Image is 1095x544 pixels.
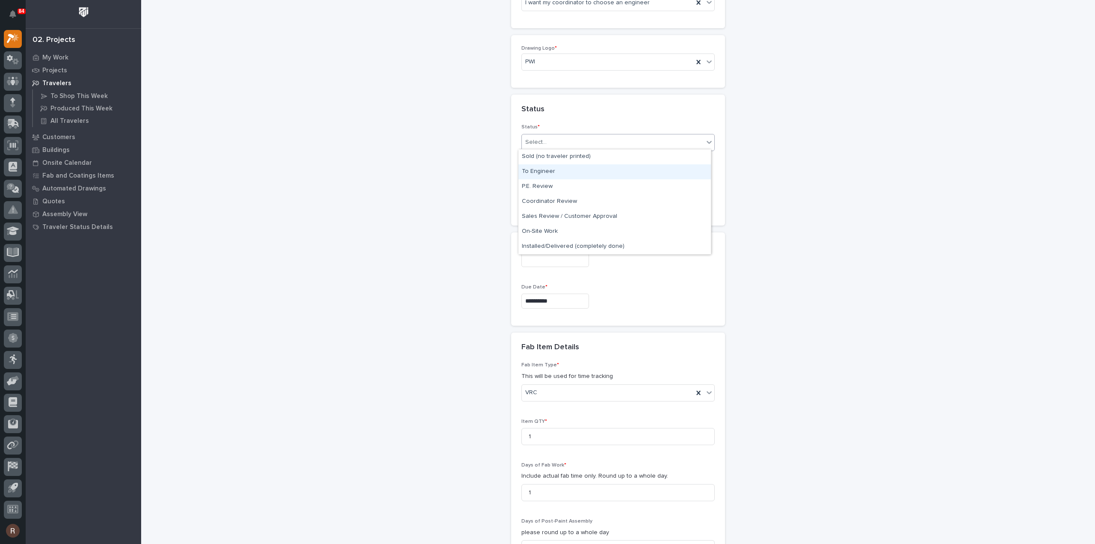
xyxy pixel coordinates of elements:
a: Traveler Status Details [26,220,141,233]
div: Installed/Delivered (completely done) [518,239,711,254]
span: VRC [525,388,537,397]
div: P.E. Review [518,179,711,194]
a: Assembly View [26,208,141,220]
a: All Travelers [33,115,141,127]
span: Days of Fab Work [521,463,566,468]
p: Assembly View [42,211,87,218]
span: Due Date [521,285,547,290]
a: To Shop This Week [33,90,141,102]
p: 84 [19,8,24,14]
span: Item QTY [521,419,547,424]
p: Customers [42,134,75,141]
button: users-avatar [4,522,22,540]
a: Produced This Week [33,102,141,114]
a: Buildings [26,143,141,156]
p: please round up to a whole day [521,528,715,537]
p: Automated Drawings [42,185,106,193]
div: Sold (no traveler printed) [518,149,711,164]
div: 02. Projects [33,36,75,45]
p: Quotes [42,198,65,205]
a: Customers [26,131,141,143]
p: Travelers [42,80,71,87]
a: Fab and Coatings Items [26,169,141,182]
a: Travelers [26,77,141,89]
p: Buildings [42,146,70,154]
p: Traveler Status Details [42,223,113,231]
div: Notifications84 [11,10,22,24]
span: Drawing Logo [521,46,557,51]
p: Onsite Calendar [42,159,92,167]
div: Sales Review / Customer Approval [518,209,711,224]
p: Produced This Week [50,105,112,113]
span: Status [521,125,540,130]
a: My Work [26,51,141,64]
button: Notifications [4,5,22,23]
p: My Work [42,54,68,62]
a: Projects [26,64,141,77]
div: To Engineer [518,164,711,179]
span: PWI [525,57,535,66]
p: To Shop This Week [50,92,108,100]
div: Select... [525,138,547,147]
a: Automated Drawings [26,182,141,195]
div: Coordinator Review [518,194,711,209]
p: All Travelers [50,117,89,125]
img: Workspace Logo [76,4,92,20]
div: On-Site Work [518,224,711,239]
h2: Status [521,105,545,114]
a: Quotes [26,195,141,208]
span: Fab Item Type [521,363,559,368]
h2: Fab Item Details [521,343,579,352]
a: Onsite Calendar [26,156,141,169]
p: Include actual fab time only. Round up to a whole day. [521,472,715,481]
p: Projects [42,67,67,74]
p: This will be used for time tracking [521,372,715,381]
p: Fab and Coatings Items [42,172,114,180]
span: Days of Post-Paint Assembly [521,519,592,524]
